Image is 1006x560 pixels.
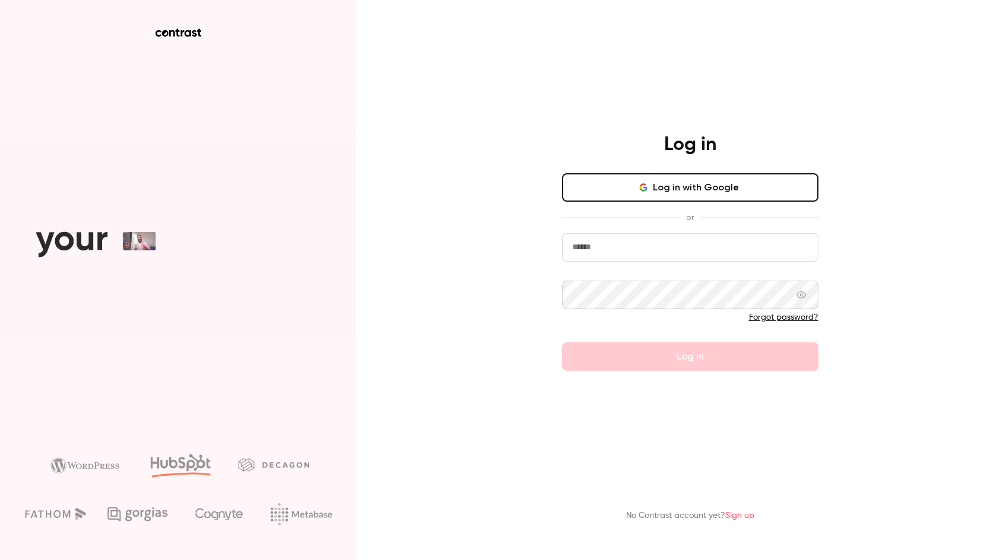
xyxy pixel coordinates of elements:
a: Sign up [725,511,754,520]
button: Log in with Google [562,173,818,202]
p: No Contrast account yet? [626,510,754,522]
a: Forgot password? [749,313,818,322]
span: or [680,211,700,224]
h4: Log in [664,133,716,157]
img: decagon [238,458,309,471]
